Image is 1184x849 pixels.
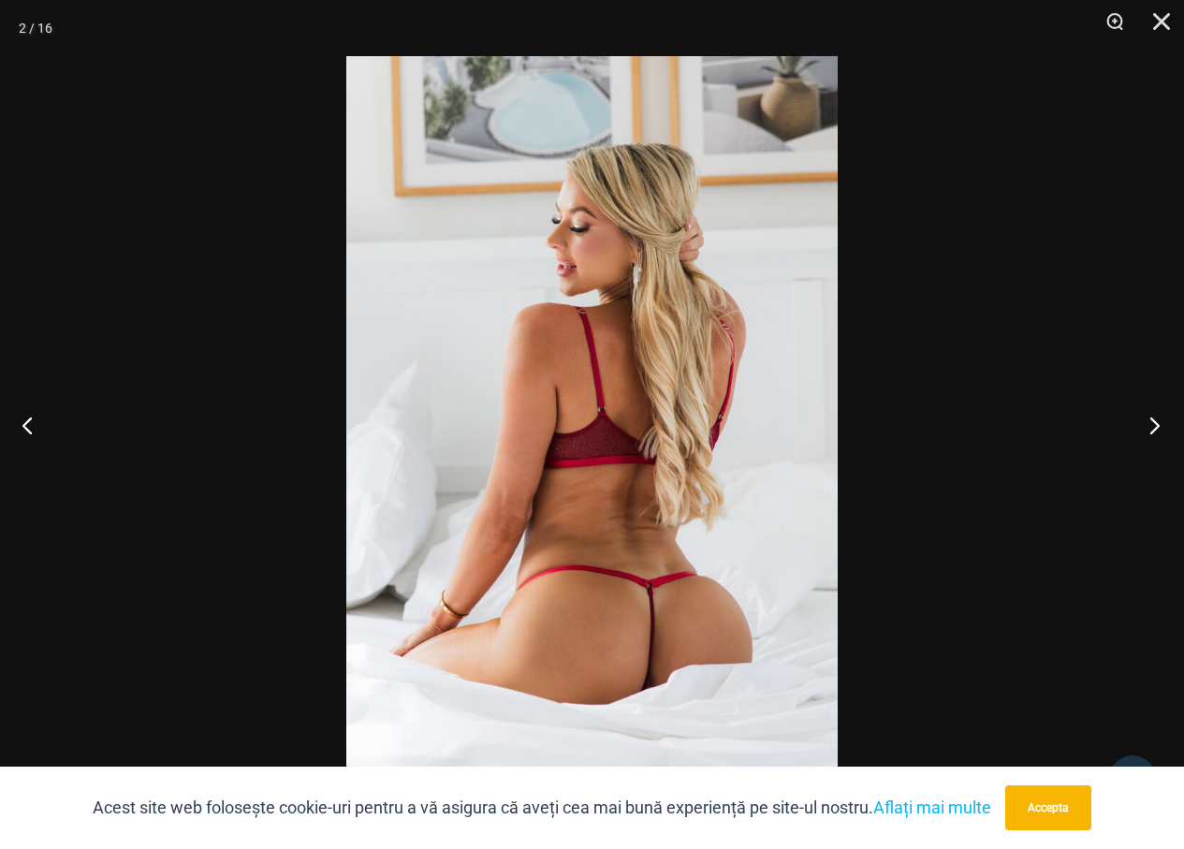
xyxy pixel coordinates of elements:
[873,798,991,817] a: Aflați mai multe
[346,56,838,793] img: Sutien Guilty Pleasures Roșu 1045 689 Micro 06
[93,798,873,817] font: Acest site web folosește cookie-uri pentru a vă asigura că aveți cea mai bună experiență pe site-...
[19,21,52,36] font: 2 / 16
[1005,785,1091,830] button: Accepta
[1028,801,1069,814] font: Accepta
[1114,378,1184,472] button: Următorul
